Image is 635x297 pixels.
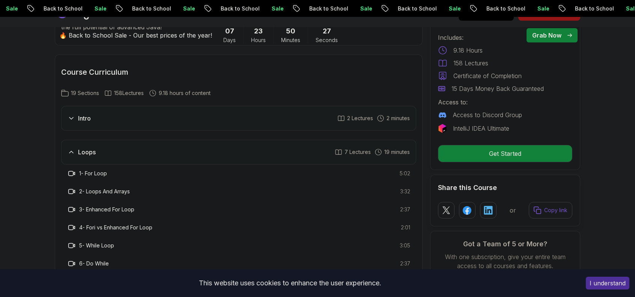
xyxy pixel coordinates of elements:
[317,5,342,12] p: Sale
[453,71,522,80] p: Certificate of Completion
[453,110,522,119] p: Access to Discord Group
[223,36,236,44] span: Days
[61,140,416,164] button: Loops7 Lectures 19 minutes
[453,124,509,133] p: IntelliJ IDEA Ultimate
[345,148,371,156] span: 7 Lectures
[61,106,416,131] button: Intro2 Lectures 2 minutes
[178,5,229,12] p: Back to School
[140,5,164,12] p: Sale
[281,36,300,44] span: Minutes
[254,26,263,36] span: 23 Hours
[316,36,338,44] span: Seconds
[438,182,572,193] h2: Share this Course
[78,148,96,157] h3: Loops
[438,98,572,107] p: Access to:
[61,67,416,77] h2: Course Curriculum
[583,5,607,12] p: Sale
[544,207,567,214] p: Copy link
[78,114,91,123] h3: Intro
[400,170,410,177] span: 5:02
[453,59,488,68] p: 158 Lectures
[286,26,295,36] span: 50 Minutes
[52,5,76,12] p: Sale
[529,202,572,219] button: Copy link
[79,260,109,267] h3: 6 - Do While
[225,26,234,36] span: 7 Days
[323,26,331,36] span: 27 Seconds
[438,124,447,133] img: jetbrains logo
[266,5,317,12] p: Back to School
[229,5,253,12] p: Sale
[251,36,266,44] span: Hours
[438,145,572,162] button: Get Started
[444,5,495,12] p: Back to School
[438,239,572,249] h3: Got a Team of 5 or More?
[406,5,430,12] p: Sale
[347,115,373,122] span: 2 Lectures
[159,89,211,97] span: 9.18 hours of content
[532,31,561,40] p: Grab Now
[400,260,410,267] span: 2:37
[387,115,410,122] span: 2 minutes
[401,224,410,231] span: 2:01
[438,145,572,162] p: Get Started
[532,5,583,12] p: Back to School
[451,84,544,93] p: 15 Days Money Back Guaranteed
[114,89,144,97] span: 158 Lectures
[79,224,152,231] h3: 4 - Fori vs Enhanced For Loop
[6,275,575,291] div: This website uses cookies to enhance the user experience.
[59,31,212,40] p: 🔥 Back to School Sale - Our best prices of the year!
[79,206,134,213] h3: 3 - Enhanced For Loop
[71,89,99,97] span: 19 Sections
[400,242,410,249] span: 3:05
[510,206,516,215] p: or
[586,277,629,289] button: Accept cookies
[400,188,410,195] span: 3:32
[79,242,114,249] h3: 5 - While Loop
[355,5,406,12] p: Back to School
[79,188,130,195] h3: 2 - Loops And Arrays
[495,5,519,12] p: Sale
[89,5,140,12] p: Back to School
[384,148,410,156] span: 19 minutes
[79,170,107,177] h3: 1 - For Loop
[438,252,572,270] p: With one subscription, give your entire team access to all courses and features.
[1,5,52,12] p: Back to School
[400,206,410,213] span: 2:37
